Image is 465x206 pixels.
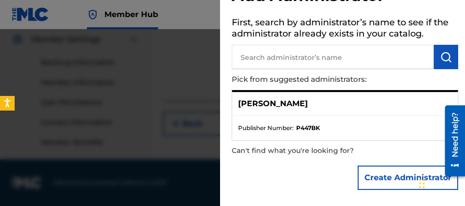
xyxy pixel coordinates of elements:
[232,69,403,90] p: Pick from suggested administrators:
[87,9,99,20] img: Top Rightsholder
[12,7,49,21] img: MLC Logo
[438,102,465,180] iframe: Resource Center
[232,141,403,161] p: Can't find what you're looking for?
[440,51,452,63] img: Search Works
[416,159,465,206] iframe: Chat Widget
[358,166,458,190] button: Create Administrator
[232,45,434,69] input: Search administrator’s name
[232,14,458,45] h5: First, search by administrator’s name to see if the administrator already exists in your catalog.
[419,169,425,198] div: Drag
[296,124,320,132] strong: P447BK
[238,124,294,132] span: Publisher Number :
[238,98,308,110] p: [PERSON_NAME]
[104,9,158,20] span: Member Hub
